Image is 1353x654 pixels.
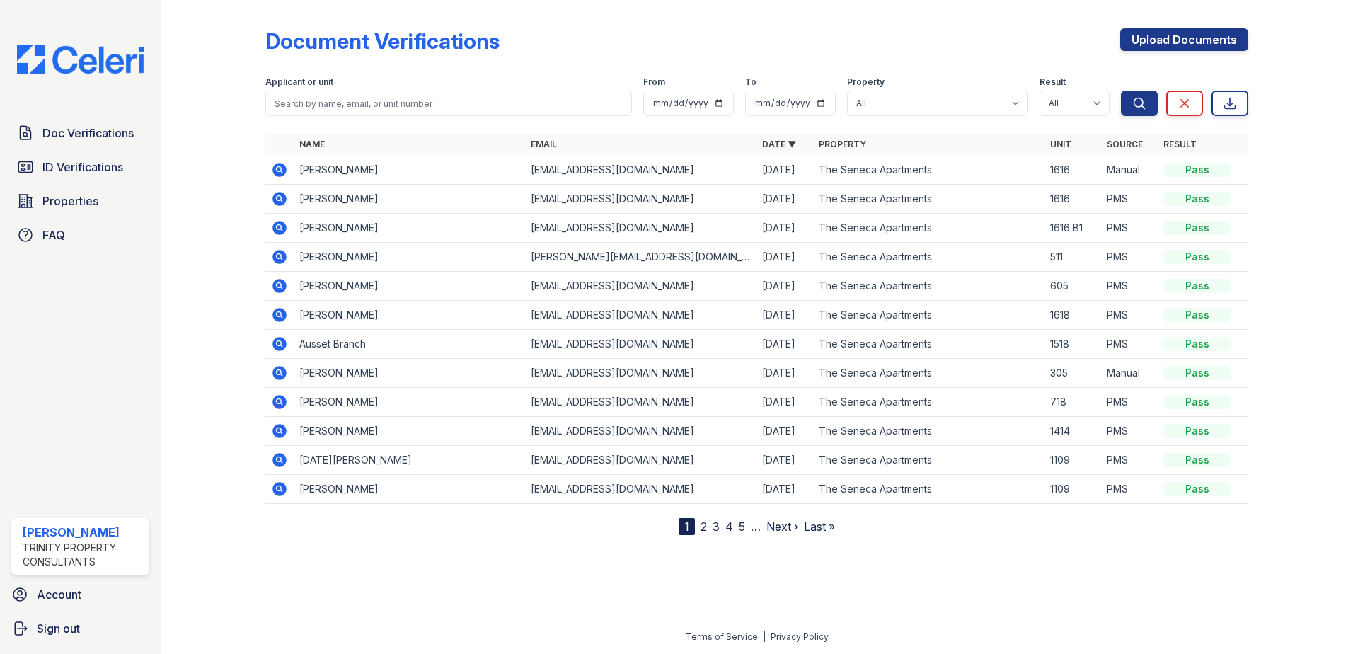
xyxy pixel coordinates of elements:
[294,185,525,214] td: [PERSON_NAME]
[525,272,756,301] td: [EMAIL_ADDRESS][DOMAIN_NAME]
[1163,453,1231,467] div: Pass
[756,475,813,504] td: [DATE]
[756,214,813,243] td: [DATE]
[265,28,500,54] div: Document Verifications
[813,243,1044,272] td: The Seneca Apartments
[42,226,65,243] span: FAQ
[1163,192,1231,206] div: Pass
[763,631,766,642] div: |
[525,301,756,330] td: [EMAIL_ADDRESS][DOMAIN_NAME]
[294,156,525,185] td: [PERSON_NAME]
[813,156,1044,185] td: The Seneca Apartments
[1163,221,1231,235] div: Pass
[813,185,1044,214] td: The Seneca Apartments
[299,139,325,149] a: Name
[1101,214,1158,243] td: PMS
[1101,417,1158,446] td: PMS
[847,76,885,88] label: Property
[745,76,756,88] label: To
[643,76,665,88] label: From
[525,330,756,359] td: [EMAIL_ADDRESS][DOMAIN_NAME]
[701,520,707,534] a: 2
[1044,359,1101,388] td: 305
[525,243,756,272] td: [PERSON_NAME][EMAIL_ADDRESS][DOMAIN_NAME]
[525,446,756,475] td: [EMAIL_ADDRESS][DOMAIN_NAME]
[756,359,813,388] td: [DATE]
[756,446,813,475] td: [DATE]
[294,214,525,243] td: [PERSON_NAME]
[1163,395,1231,409] div: Pass
[766,520,798,534] a: Next ›
[756,417,813,446] td: [DATE]
[1044,417,1101,446] td: 1414
[771,631,829,642] a: Privacy Policy
[1044,446,1101,475] td: 1109
[525,214,756,243] td: [EMAIL_ADDRESS][DOMAIN_NAME]
[1163,279,1231,293] div: Pass
[1163,482,1231,496] div: Pass
[819,139,866,149] a: Property
[1044,475,1101,504] td: 1109
[1163,366,1231,380] div: Pass
[1101,301,1158,330] td: PMS
[42,193,98,210] span: Properties
[37,586,81,603] span: Account
[756,156,813,185] td: [DATE]
[1107,139,1143,149] a: Source
[294,388,525,417] td: [PERSON_NAME]
[1163,424,1231,438] div: Pass
[1050,139,1071,149] a: Unit
[531,139,557,149] a: Email
[762,139,796,149] a: Date ▼
[525,185,756,214] td: [EMAIL_ADDRESS][DOMAIN_NAME]
[1101,475,1158,504] td: PMS
[1101,272,1158,301] td: PMS
[1040,76,1066,88] label: Result
[1044,185,1101,214] td: 1616
[1044,388,1101,417] td: 718
[813,388,1044,417] td: The Seneca Apartments
[756,272,813,301] td: [DATE]
[1163,250,1231,264] div: Pass
[1044,156,1101,185] td: 1616
[813,272,1044,301] td: The Seneca Apartments
[525,359,756,388] td: [EMAIL_ADDRESS][DOMAIN_NAME]
[756,388,813,417] td: [DATE]
[1163,163,1231,177] div: Pass
[23,524,144,541] div: [PERSON_NAME]
[42,159,123,176] span: ID Verifications
[739,520,745,534] a: 5
[1044,272,1101,301] td: 605
[1044,330,1101,359] td: 1518
[11,119,149,147] a: Doc Verifications
[294,301,525,330] td: [PERSON_NAME]
[11,187,149,215] a: Properties
[525,417,756,446] td: [EMAIL_ADDRESS][DOMAIN_NAME]
[525,156,756,185] td: [EMAIL_ADDRESS][DOMAIN_NAME]
[1044,214,1101,243] td: 1616 B1
[813,446,1044,475] td: The Seneca Apartments
[1120,28,1248,51] a: Upload Documents
[756,301,813,330] td: [DATE]
[6,614,155,643] a: Sign out
[294,272,525,301] td: [PERSON_NAME]
[756,330,813,359] td: [DATE]
[37,620,80,637] span: Sign out
[6,580,155,609] a: Account
[294,243,525,272] td: [PERSON_NAME]
[751,518,761,535] span: …
[713,520,720,534] a: 3
[6,45,155,74] img: CE_Logo_Blue-a8612792a0a2168367f1c8372b55b34899dd931a85d93a1a3d3e32e68fde9ad4.png
[1101,330,1158,359] td: PMS
[1101,156,1158,185] td: Manual
[1101,359,1158,388] td: Manual
[813,359,1044,388] td: The Seneca Apartments
[804,520,835,534] a: Last »
[813,417,1044,446] td: The Seneca Apartments
[294,330,525,359] td: Ausset Branch
[756,185,813,214] td: [DATE]
[1044,301,1101,330] td: 1618
[265,91,632,116] input: Search by name, email, or unit number
[294,417,525,446] td: [PERSON_NAME]
[686,631,758,642] a: Terms of Service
